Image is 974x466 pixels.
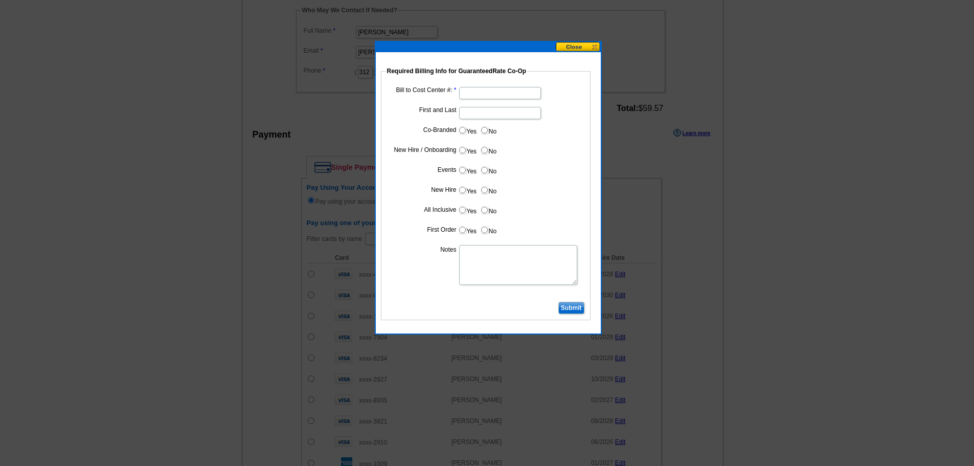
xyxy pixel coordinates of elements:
[389,105,457,115] label: First and Last
[481,167,488,173] input: No
[458,204,477,216] label: Yes
[480,124,496,136] label: No
[481,227,488,233] input: No
[389,165,457,174] label: Events
[458,164,477,176] label: Yes
[480,224,496,236] label: No
[389,225,457,234] label: First Order
[480,184,496,196] label: No
[458,124,477,136] label: Yes
[389,205,457,214] label: All Inclusive
[480,164,496,176] label: No
[459,207,466,213] input: Yes
[389,185,457,194] label: New Hire
[389,145,457,154] label: New Hire / Onboarding
[481,187,488,193] input: No
[386,66,528,76] legend: Required Billing Info for GuaranteedRate Co-Op
[459,167,466,173] input: Yes
[481,207,488,213] input: No
[389,125,457,135] label: Co-Branded
[769,228,974,466] iframe: LiveChat chat widget
[459,227,466,233] input: Yes
[458,184,477,196] label: Yes
[389,85,457,95] label: Bill to Cost Center #:
[458,144,477,156] label: Yes
[459,147,466,153] input: Yes
[458,224,477,236] label: Yes
[481,127,488,134] input: No
[480,144,496,156] label: No
[459,187,466,193] input: Yes
[558,302,584,314] input: Submit
[480,204,496,216] label: No
[481,147,488,153] input: No
[389,245,457,254] label: Notes
[459,127,466,134] input: Yes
